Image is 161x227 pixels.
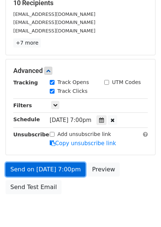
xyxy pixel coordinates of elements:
[57,78,89,86] label: Track Opens
[50,140,116,147] a: Copy unsubscribe link
[50,117,91,123] span: [DATE] 7:00pm
[13,80,38,85] strong: Tracking
[13,67,148,75] h5: Advanced
[124,192,161,227] iframe: Chat Widget
[13,28,95,34] small: [EMAIL_ADDRESS][DOMAIN_NAME]
[13,11,95,17] small: [EMAIL_ADDRESS][DOMAIN_NAME]
[13,20,95,25] small: [EMAIL_ADDRESS][DOMAIN_NAME]
[57,87,88,95] label: Track Clicks
[13,38,41,48] a: +7 more
[112,78,141,86] label: UTM Codes
[57,130,111,138] label: Add unsubscribe link
[13,102,32,108] strong: Filters
[6,180,62,194] a: Send Test Email
[13,116,40,122] strong: Schedule
[6,163,85,177] a: Send on [DATE] 7:00pm
[13,132,49,137] strong: Unsubscribe
[87,163,120,177] a: Preview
